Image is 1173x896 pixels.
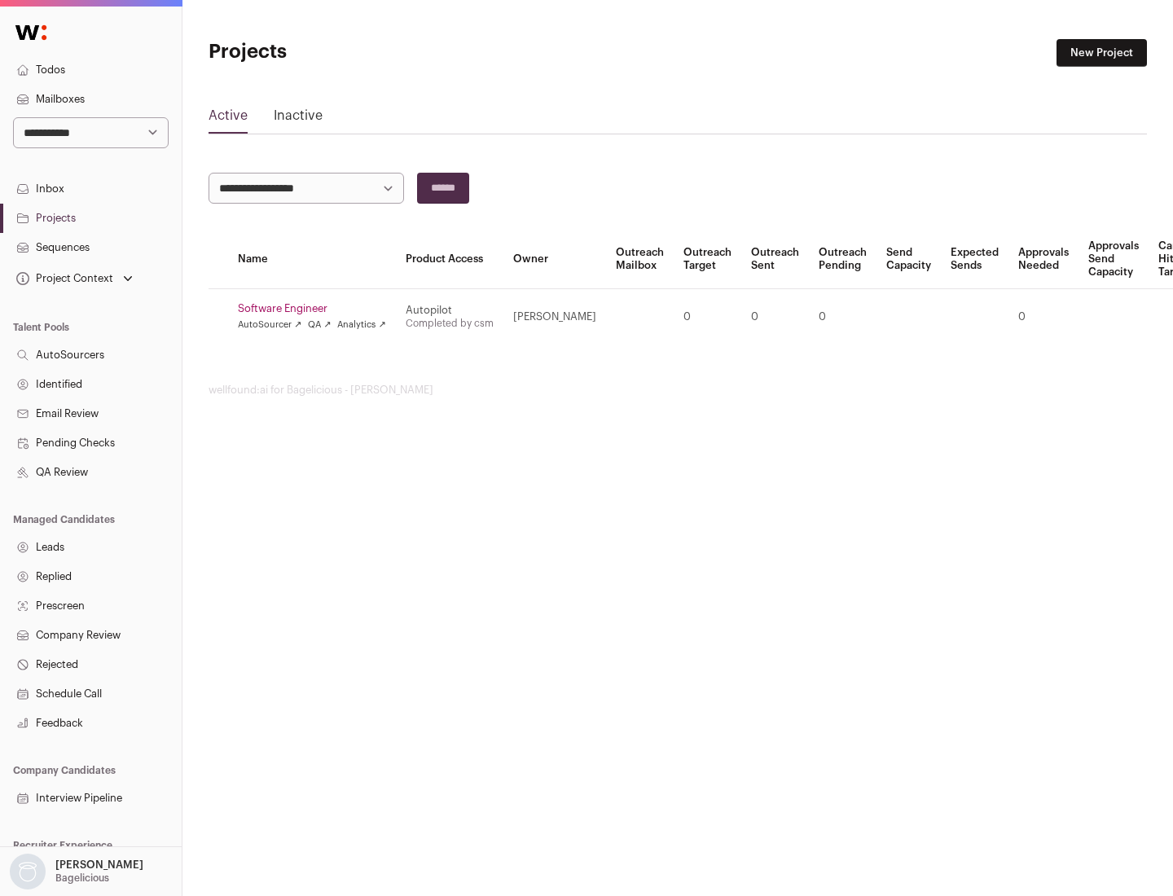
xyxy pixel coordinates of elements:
[13,272,113,285] div: Project Context
[503,289,606,345] td: [PERSON_NAME]
[209,39,521,65] h1: Projects
[406,304,494,317] div: Autopilot
[209,106,248,132] a: Active
[1008,289,1079,345] td: 0
[238,302,386,315] a: Software Engineer
[1079,230,1149,289] th: Approvals Send Capacity
[238,318,301,332] a: AutoSourcer ↗
[55,872,109,885] p: Bagelicious
[809,289,876,345] td: 0
[7,854,147,889] button: Open dropdown
[876,230,941,289] th: Send Capacity
[674,230,741,289] th: Outreach Target
[1008,230,1079,289] th: Approvals Needed
[10,854,46,889] img: nopic.png
[1057,39,1147,67] a: New Project
[55,859,143,872] p: [PERSON_NAME]
[809,230,876,289] th: Outreach Pending
[13,267,136,290] button: Open dropdown
[7,16,55,49] img: Wellfound
[941,230,1008,289] th: Expected Sends
[274,106,323,132] a: Inactive
[741,230,809,289] th: Outreach Sent
[209,384,1147,397] footer: wellfound:ai for Bagelicious - [PERSON_NAME]
[308,318,331,332] a: QA ↗
[396,230,503,289] th: Product Access
[228,230,396,289] th: Name
[674,289,741,345] td: 0
[741,289,809,345] td: 0
[503,230,606,289] th: Owner
[337,318,385,332] a: Analytics ↗
[406,318,494,328] a: Completed by csm
[606,230,674,289] th: Outreach Mailbox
